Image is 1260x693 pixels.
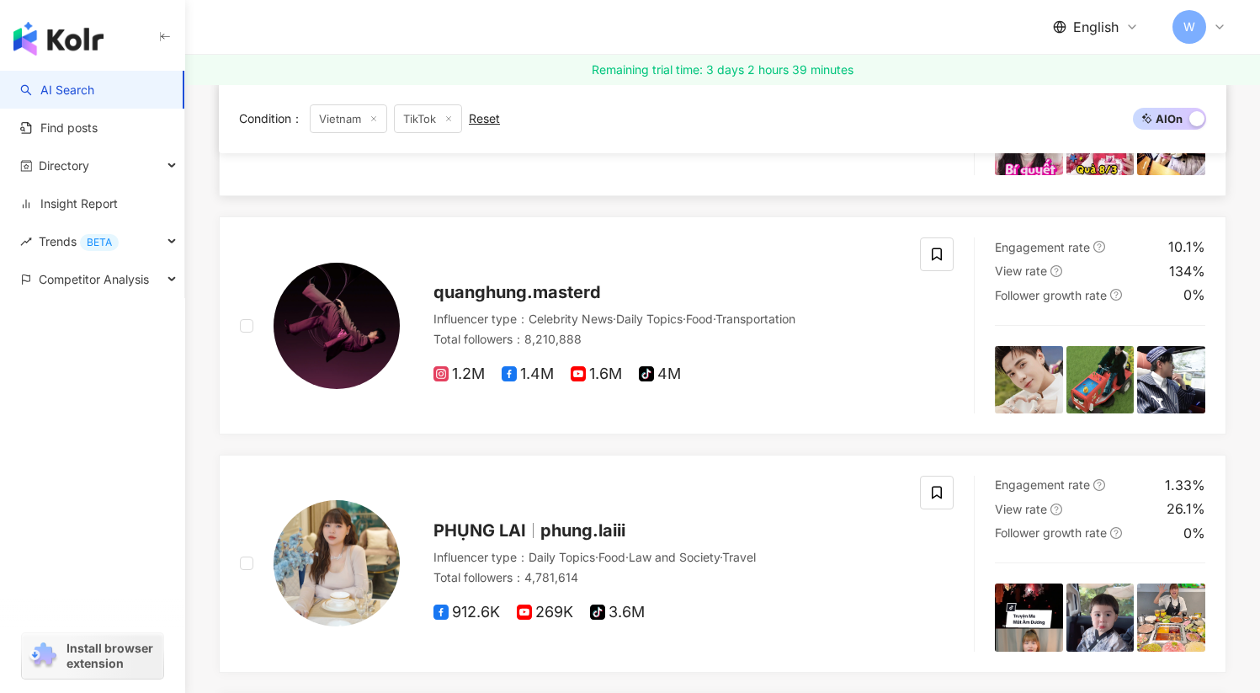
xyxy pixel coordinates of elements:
div: 26.1% [1167,499,1205,518]
span: rise [20,236,32,248]
div: Total followers ： 8,210,888 [433,331,900,348]
span: Engagement rate [995,240,1090,254]
span: Transportation [715,312,795,326]
span: Travel [722,550,756,564]
a: KOL Avatarquanghung.masterdInfluencer type：Celebrity News·Daily Topics·Food·TransportationTotal f... [219,216,1226,434]
span: View rate [995,502,1047,516]
span: Follower growth rate [995,525,1107,540]
span: Food [686,312,713,326]
span: question-circle [1050,265,1062,277]
span: quanghung.masterd [433,282,601,302]
span: Daily Topics [616,312,683,326]
span: question-circle [1050,504,1062,515]
span: question-circle [1093,241,1105,253]
a: chrome extensionInstall browser extension [22,633,163,679]
span: Install browser extension [66,641,158,671]
span: · [625,550,629,564]
span: 912.6K [433,604,500,621]
a: Find posts [20,120,98,136]
span: 3.6M [590,604,645,621]
img: post-image [1066,346,1135,414]
span: Trends [39,222,119,260]
span: · [683,312,686,326]
span: TikTok [394,104,462,133]
img: post-image [995,346,1063,414]
img: chrome extension [27,642,59,669]
img: KOL Avatar [274,263,400,389]
span: Competitor Analysis [39,260,149,298]
span: 1.2M [433,365,485,383]
div: 0% [1183,524,1205,542]
span: question-circle [1110,289,1122,301]
div: 134% [1169,262,1205,280]
span: Condition ： [239,111,303,125]
span: Daily Topics [529,550,595,564]
img: post-image [1137,346,1205,414]
span: Vietnam [310,104,387,133]
span: Engagement rate [995,477,1090,492]
span: PHỤNG LAI [433,520,526,541]
span: W [1183,18,1195,36]
span: phung.laiii [540,520,625,541]
span: · [613,312,616,326]
span: 4M [639,365,681,383]
span: Directory [39,147,89,184]
div: Total followers ： 4,781,614 [433,569,900,586]
div: 0% [1183,285,1205,304]
div: 1.33% [1165,476,1205,494]
span: · [720,550,722,564]
img: KOL Avatar [274,500,400,626]
span: Law and Society [629,550,720,564]
a: Remaining trial time: 3 days 2 hours 39 minutes [185,55,1260,85]
span: 1.4M [502,365,554,383]
img: post-image [1066,584,1135,652]
span: · [595,550,598,564]
a: KOL AvatarPHỤNG LAIphung.laiiiInfluencer type：Daily Topics·Food·Law and Society·TravelTotal follo... [219,455,1226,673]
a: Insight Report [20,195,118,212]
span: 1.6M [571,365,622,383]
span: · [713,312,715,326]
span: question-circle [1093,479,1105,491]
span: English [1073,18,1119,36]
img: post-image [1137,584,1205,652]
div: Influencer type ： [433,311,900,328]
span: View rate [995,264,1047,278]
div: BETA [80,234,119,251]
span: question-circle [1110,527,1122,539]
span: Follower growth rate [995,288,1107,302]
span: Celebrity News [529,312,613,326]
span: 269K [517,604,573,621]
img: post-image [995,584,1063,652]
a: searchAI Search [20,82,94,99]
span: Food [598,550,625,564]
div: Reset [469,112,500,125]
div: 10.1% [1168,237,1205,256]
div: Influencer type ： [433,549,900,566]
img: logo [13,22,104,56]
